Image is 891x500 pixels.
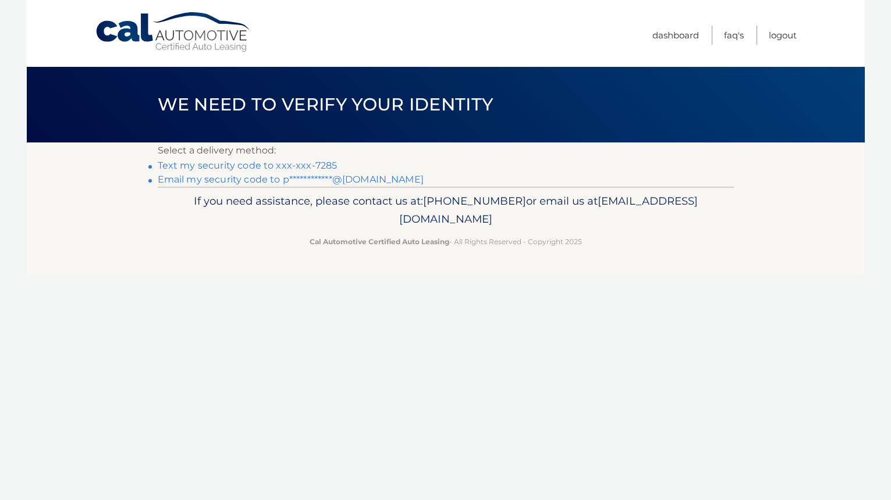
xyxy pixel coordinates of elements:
[769,26,797,45] a: Logout
[158,142,734,159] p: Select a delivery method:
[158,160,338,171] a: Text my security code to xxx-xxx-7285
[165,235,726,248] p: - All Rights Reserved - Copyright 2025
[95,12,252,53] a: Cal Automotive
[165,192,726,229] p: If you need assistance, please contact us at: or email us at
[310,237,449,246] strong: Cal Automotive Certified Auto Leasing
[652,26,699,45] a: Dashboard
[423,194,526,208] span: [PHONE_NUMBER]
[724,26,744,45] a: FAQ's
[158,94,494,115] span: We need to verify your identity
